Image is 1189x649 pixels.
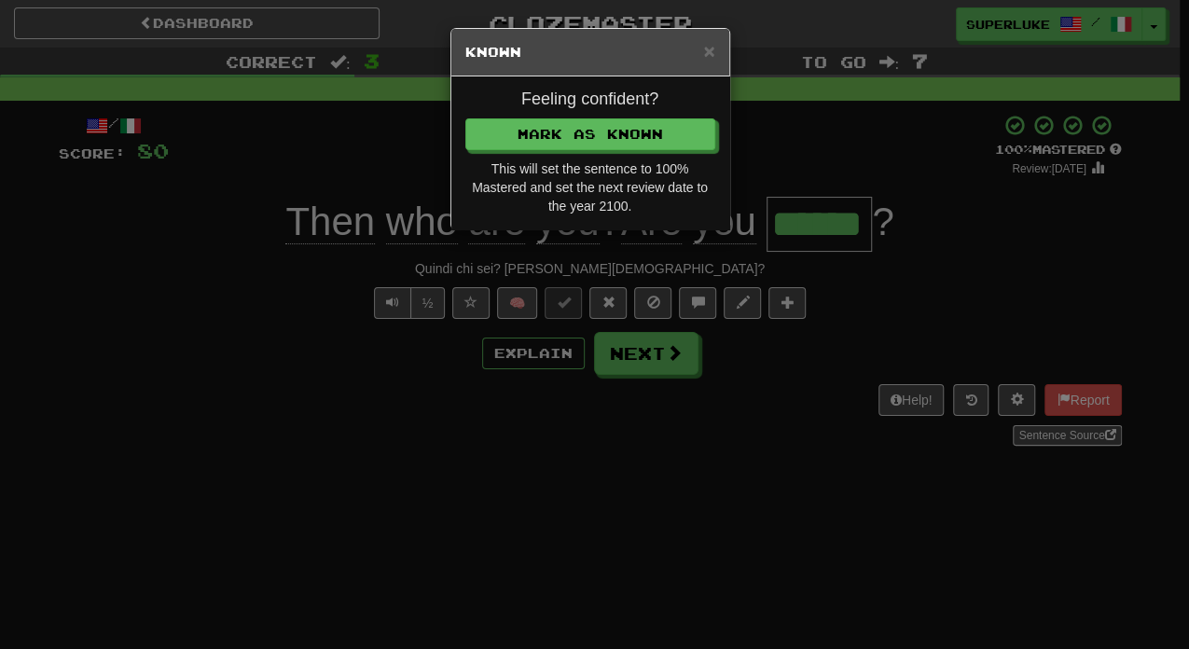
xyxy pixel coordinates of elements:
[703,41,714,61] button: Close
[703,40,714,62] span: ×
[465,43,715,62] h5: Known
[465,159,715,215] div: This will set the sentence to 100% Mastered and set the next review date to the year 2100.
[465,118,715,150] button: Mark as Known
[465,90,715,109] h4: Feeling confident?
